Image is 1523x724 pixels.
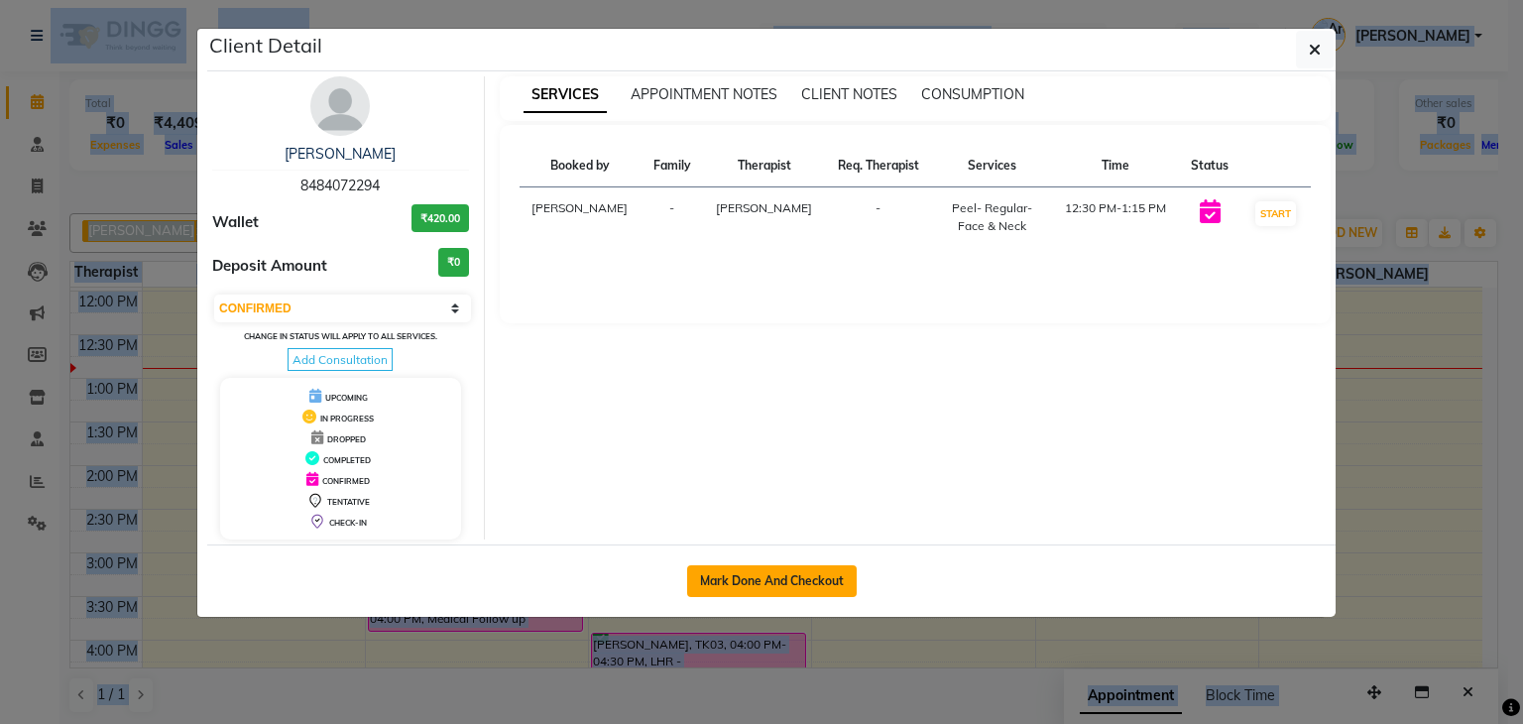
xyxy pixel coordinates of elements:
span: DROPPED [327,434,366,444]
th: Time [1052,145,1179,187]
th: Req. Therapist [825,145,932,187]
span: COMPLETED [323,455,371,465]
span: APPOINTMENT NOTES [631,85,777,103]
td: - [825,187,932,248]
div: Peel- Regular- Face & Neck [943,199,1040,235]
span: 8484072294 [300,177,380,194]
h3: ₹0 [438,248,469,277]
span: TENTATIVE [327,497,370,507]
th: Therapist [703,145,825,187]
span: IN PROGRESS [320,414,374,423]
span: CONSUMPTION [921,85,1024,103]
td: 12:30 PM-1:15 PM [1052,187,1179,248]
h5: Client Detail [209,31,322,60]
span: [PERSON_NAME] [716,200,812,215]
th: Services [931,145,1052,187]
button: START [1255,201,1296,226]
span: CLIENT NOTES [801,85,897,103]
span: SERVICES [524,77,607,113]
button: Mark Done And Checkout [687,565,857,597]
td: - [641,187,703,248]
span: CHECK-IN [329,518,367,528]
th: Booked by [520,145,642,187]
span: Wallet [212,211,259,234]
span: CONFIRMED [322,476,370,486]
small: Change in status will apply to all services. [244,331,437,341]
img: avatar [310,76,370,136]
span: Deposit Amount [212,255,327,278]
td: [PERSON_NAME] [520,187,642,248]
th: Status [1179,145,1241,187]
span: Add Consultation [288,348,393,371]
span: UPCOMING [325,393,368,403]
th: Family [641,145,703,187]
h3: ₹420.00 [411,204,469,233]
a: [PERSON_NAME] [285,145,396,163]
